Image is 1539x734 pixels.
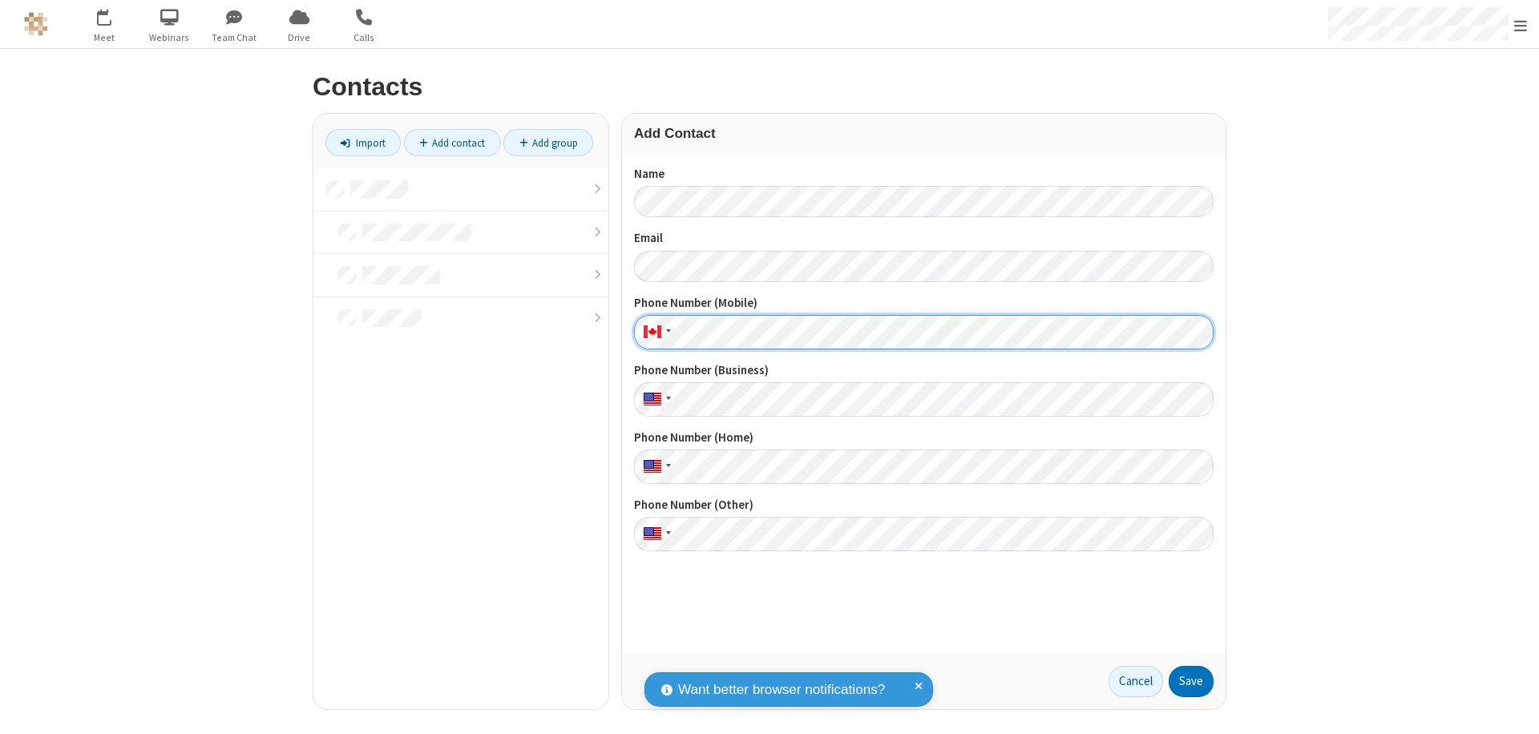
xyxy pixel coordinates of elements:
span: Webinars [139,30,200,45]
span: Team Chat [204,30,265,45]
span: Calls [334,30,394,45]
button: Save [1169,666,1214,698]
label: Phone Number (Business) [634,361,1214,380]
span: Meet [75,30,135,45]
span: Drive [269,30,329,45]
h2: Contacts [313,73,1226,101]
label: Phone Number (Other) [634,496,1214,514]
a: Cancel [1109,666,1163,698]
img: QA Selenium DO NOT DELETE OR CHANGE [24,12,48,36]
div: Canada: + 1 [634,315,676,349]
a: Add group [503,129,593,156]
div: United States: + 1 [634,450,676,484]
div: 1 [108,9,119,21]
div: United States: + 1 [634,382,676,417]
span: Want better browser notifications? [678,680,885,700]
label: Phone Number (Home) [634,429,1214,447]
a: Add contact [404,129,501,156]
iframe: Chat [1499,692,1527,723]
label: Phone Number (Mobile) [634,294,1214,313]
label: Email [634,229,1214,248]
h3: Add Contact [634,126,1214,141]
div: United States: + 1 [634,517,676,551]
label: Name [634,165,1214,183]
a: Import [325,129,401,156]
